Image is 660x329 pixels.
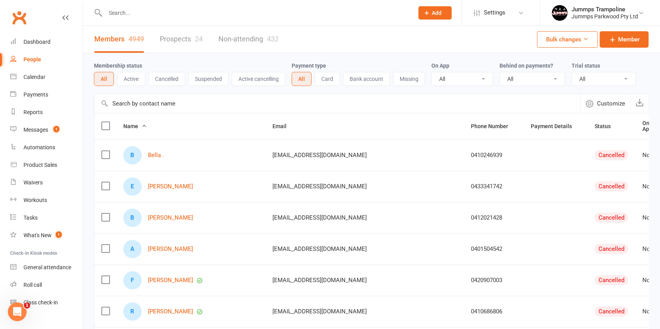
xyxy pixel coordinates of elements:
[272,273,367,288] span: [EMAIL_ADDRESS][DOMAIN_NAME]
[218,26,279,53] a: Non-attending432
[23,179,43,186] div: Waivers
[94,26,144,53] a: Members4949
[572,13,638,20] div: Jummps Parkwood Pty Ltd
[597,99,625,108] span: Customize
[393,72,425,86] button: Missing
[148,308,193,315] a: [PERSON_NAME]
[471,152,517,159] div: 0410246939
[471,215,517,221] div: 0412021428
[272,123,295,129] span: Email
[431,63,449,69] label: On App
[595,123,619,129] span: Status
[500,63,553,69] label: Behind on payments?
[580,94,630,113] button: Customize
[148,183,193,190] a: [PERSON_NAME]
[572,6,638,13] div: Jummps Trampoline
[123,146,142,164] div: B
[195,35,203,43] div: 24
[531,122,581,131] button: Payment Details
[123,302,142,321] div: R
[23,299,58,306] div: Class check-in
[572,63,600,69] label: Trial status
[10,104,83,121] a: Reports
[123,122,147,131] button: Name
[10,294,83,311] a: Class kiosk mode
[537,31,598,48] button: Bulk changes
[148,152,164,159] a: Bella .
[94,72,114,86] button: All
[23,215,38,221] div: Tasks
[10,156,83,174] a: Product Sales
[10,276,83,294] a: Roll call
[595,306,628,316] div: Cancelled
[23,264,71,270] div: General attendance
[23,91,48,98] div: Payments
[148,215,193,221] a: [PERSON_NAME]
[23,109,43,115] div: Reports
[642,308,652,315] div: No
[552,5,568,21] img: thumb_image1698795904.png
[642,183,652,190] div: No
[595,150,628,160] div: Cancelled
[272,122,295,131] button: Email
[8,302,27,321] iframe: Intercom live chat
[10,33,83,51] a: Dashboard
[148,246,193,252] a: [PERSON_NAME]
[23,56,41,63] div: People
[642,277,652,284] div: No
[600,31,649,48] a: Member
[272,179,367,194] span: [EMAIL_ADDRESS][DOMAIN_NAME]
[10,209,83,227] a: Tasks
[10,68,83,86] a: Calendar
[618,35,640,44] span: Member
[23,74,45,80] div: Calendar
[471,308,517,315] div: 0410686806
[471,122,517,131] button: Phone Number
[343,72,390,86] button: Bank account
[642,246,652,252] div: No
[128,35,144,43] div: 4949
[94,63,142,69] label: Membership status
[595,181,628,191] div: Cancelled
[123,177,142,196] div: E
[123,123,147,129] span: Name
[24,302,30,309] span: 1
[148,72,185,86] button: Cancelled
[595,213,628,223] div: Cancelled
[188,72,229,86] button: Suspended
[10,51,83,68] a: People
[53,126,60,132] span: 1
[94,94,580,113] input: Search by contact name
[272,304,367,319] span: [EMAIL_ADDRESS][DOMAIN_NAME]
[23,144,55,150] div: Automations
[642,152,652,159] div: No
[484,4,505,21] span: Settings
[9,8,29,27] a: Clubworx
[10,86,83,104] a: Payments
[471,246,517,252] div: 0401504542
[56,231,62,238] span: 1
[292,72,312,86] button: All
[123,271,142,290] div: F
[10,227,83,244] a: What's New1
[23,282,42,288] div: Roll call
[531,123,581,129] span: Payment Details
[148,277,193,284] a: [PERSON_NAME]
[10,121,83,139] a: Messages 1
[123,209,142,227] div: B
[635,113,659,139] th: On App
[267,35,279,43] div: 432
[595,122,619,131] button: Status
[272,148,367,163] span: [EMAIL_ADDRESS][DOMAIN_NAME]
[23,39,50,45] div: Dashboard
[595,244,628,254] div: Cancelled
[292,63,326,69] label: Payment type
[10,259,83,276] a: General attendance kiosk mode
[123,240,142,258] div: A
[23,197,47,203] div: Workouts
[23,162,57,168] div: Product Sales
[471,123,517,129] span: Phone Number
[432,10,442,16] span: Add
[315,72,340,86] button: Card
[471,277,517,284] div: 0420907003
